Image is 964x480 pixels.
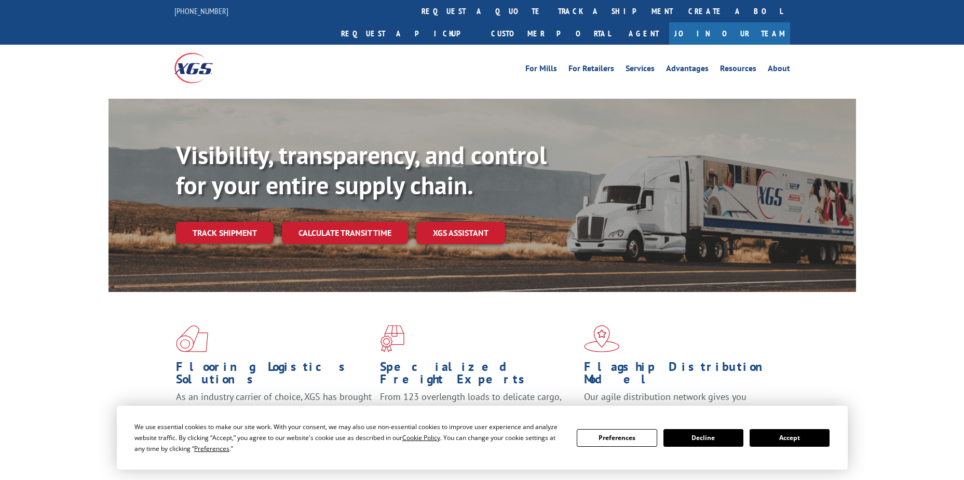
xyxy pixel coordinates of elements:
a: [PHONE_NUMBER] [174,6,228,16]
button: Accept [750,429,830,447]
a: For Retailers [568,64,614,76]
span: Our agile distribution network gives you nationwide inventory management on demand. [584,391,775,415]
a: Track shipment [176,222,274,244]
a: About [768,64,790,76]
a: Join Our Team [669,22,790,45]
b: Visibility, transparency, and control for your entire supply chain. [176,139,547,201]
h1: Specialized Freight Experts [380,361,576,391]
a: Request a pickup [333,22,483,45]
span: Preferences [194,444,229,453]
button: Preferences [577,429,657,447]
img: xgs-icon-flagship-distribution-model-red [584,325,620,352]
img: xgs-icon-focused-on-flooring-red [380,325,404,352]
a: Services [626,64,655,76]
a: XGS ASSISTANT [416,222,505,244]
img: xgs-icon-total-supply-chain-intelligence-red [176,325,208,352]
a: Agent [618,22,669,45]
span: As an industry carrier of choice, XGS has brought innovation and dedication to flooring logistics... [176,391,372,428]
a: Customer Portal [483,22,618,45]
a: For Mills [525,64,557,76]
a: Advantages [666,64,709,76]
button: Decline [663,429,743,447]
div: Cookie Consent Prompt [117,406,848,470]
a: Resources [720,64,756,76]
h1: Flagship Distribution Model [584,361,780,391]
span: Cookie Policy [402,433,440,442]
h1: Flooring Logistics Solutions [176,361,372,391]
div: We use essential cookies to make our site work. With your consent, we may also use non-essential ... [134,421,564,454]
p: From 123 overlength loads to delicate cargo, our experienced staff knows the best way to move you... [380,391,576,437]
a: Calculate transit time [282,222,408,244]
